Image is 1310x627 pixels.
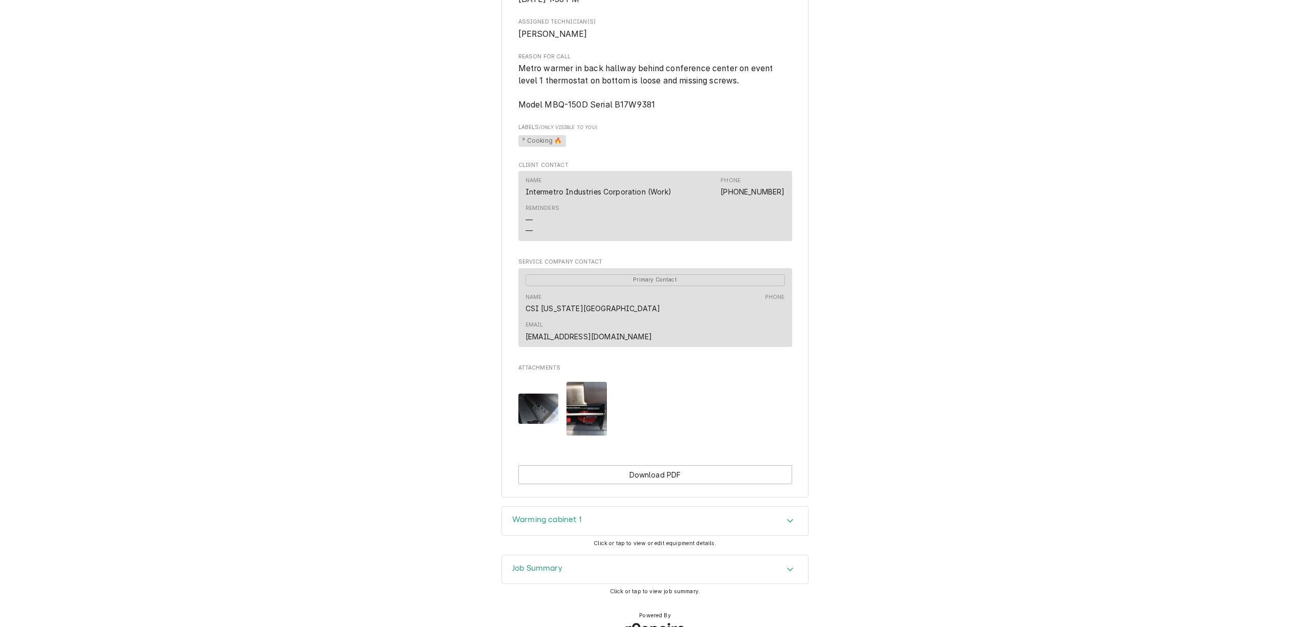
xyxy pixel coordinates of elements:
div: Name [526,293,542,301]
div: Contact [518,268,792,347]
div: Button Group [518,465,792,484]
span: Powered By [639,612,671,620]
div: Assigned Technician(s) [518,18,792,40]
span: Click or tap to view or edit equipment details. [594,540,716,547]
span: Click or tap to view job summary. [610,588,700,595]
span: Assigned Technician(s) [518,18,792,26]
span: ² Cooking 🔥 [518,135,566,147]
div: Primary [526,273,785,286]
button: Accordion Details Expand Trigger [502,507,808,535]
div: Service Company Contact [518,258,792,351]
div: Name [526,177,671,197]
div: Phone [765,293,785,301]
div: Job Summary [501,555,809,585]
div: Contact [518,171,792,241]
span: Primary Contact [526,274,785,286]
button: Download PDF [518,465,792,484]
div: Service Company Contact List [518,268,792,352]
span: Assigned Technician(s) [518,28,792,40]
div: Reason For Call [518,53,792,111]
span: Labels [518,123,792,132]
div: Client Contact [518,161,792,246]
h3: Job Summary [512,564,562,573]
span: [object Object] [518,134,792,149]
div: Phone [765,293,785,314]
div: Accordion Header [502,555,808,584]
div: Intermetro Industries Corporation (Work) [526,186,671,197]
img: lP5h4zJwTFyuBfGmUt8H [518,394,559,424]
h3: Warming cabinet 1 [512,515,581,525]
div: Name [526,293,661,314]
span: Reason For Call [518,53,792,61]
div: Reminders [526,204,559,235]
span: Service Company Contact [518,258,792,266]
a: [PHONE_NUMBER] [720,187,784,196]
span: [PERSON_NAME] [518,29,587,39]
div: Name [526,177,542,185]
a: [EMAIL_ADDRESS][DOMAIN_NAME] [526,332,652,341]
span: Attachments [518,364,792,372]
div: — [526,214,533,225]
div: Phone [720,177,740,185]
div: Email [526,321,543,329]
div: — [526,225,533,236]
span: Reason For Call [518,62,792,111]
span: Attachments [518,374,792,444]
div: Button Group Row [518,465,792,484]
div: Client Contact List [518,171,792,246]
div: [object Object] [518,123,792,148]
span: Client Contact [518,161,792,169]
span: (Only Visible to You) [539,124,597,130]
span: Metro warmer in back hallway behind conference center on event level 1 thermostat on bottom is lo... [518,63,775,110]
div: Reminders [526,204,559,212]
div: Phone [720,177,784,197]
div: CSI [US_STATE][GEOGRAPHIC_DATA] [526,303,661,314]
div: Email [526,321,652,341]
div: Warming cabinet 1 [501,506,809,536]
img: KtMqDnZ3TBuOf8EZWIGa [566,382,607,436]
div: Accordion Header [502,507,808,535]
div: Attachments [518,364,792,444]
button: Accordion Details Expand Trigger [502,555,808,584]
